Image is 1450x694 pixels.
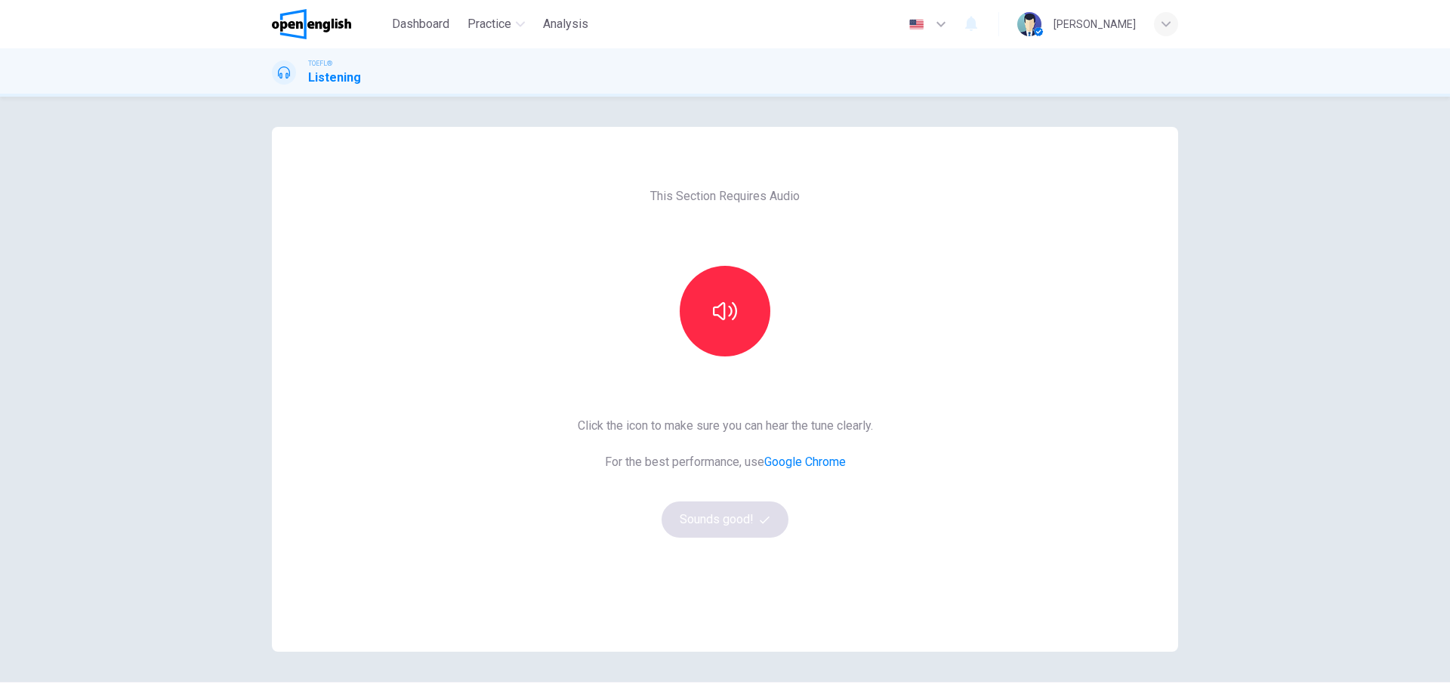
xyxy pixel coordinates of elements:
[461,11,531,38] button: Practice
[272,9,386,39] a: OpenEnglish logo
[308,69,361,87] h1: Listening
[467,15,511,33] span: Practice
[650,187,800,205] span: This Section Requires Audio
[1017,12,1041,36] img: Profile picture
[578,453,873,471] span: For the best performance, use
[537,11,594,38] button: Analysis
[386,11,455,38] button: Dashboard
[1054,15,1136,33] div: [PERSON_NAME]
[272,9,351,39] img: OpenEnglish logo
[907,19,926,30] img: en
[392,15,449,33] span: Dashboard
[308,58,332,69] span: TOEFL®
[543,15,588,33] span: Analysis
[764,455,846,469] a: Google Chrome
[578,417,873,435] span: Click the icon to make sure you can hear the tune clearly.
